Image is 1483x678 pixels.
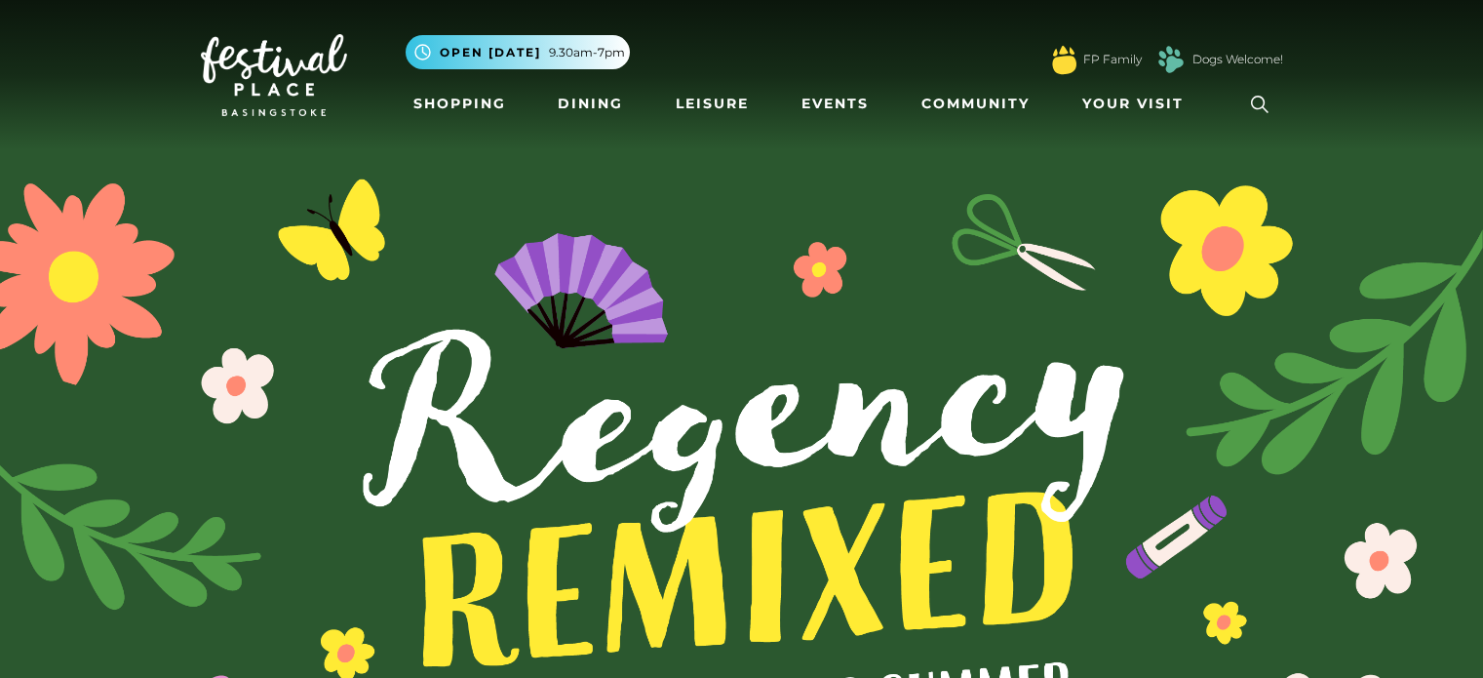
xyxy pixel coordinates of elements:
[406,35,630,69] button: Open [DATE] 9.30am-7pm
[914,86,1037,122] a: Community
[1074,86,1201,122] a: Your Visit
[440,44,541,61] span: Open [DATE]
[1083,51,1142,68] a: FP Family
[550,86,631,122] a: Dining
[794,86,877,122] a: Events
[1082,94,1184,114] span: Your Visit
[406,86,514,122] a: Shopping
[1192,51,1283,68] a: Dogs Welcome!
[201,34,347,116] img: Festival Place Logo
[549,44,625,61] span: 9.30am-7pm
[668,86,757,122] a: Leisure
